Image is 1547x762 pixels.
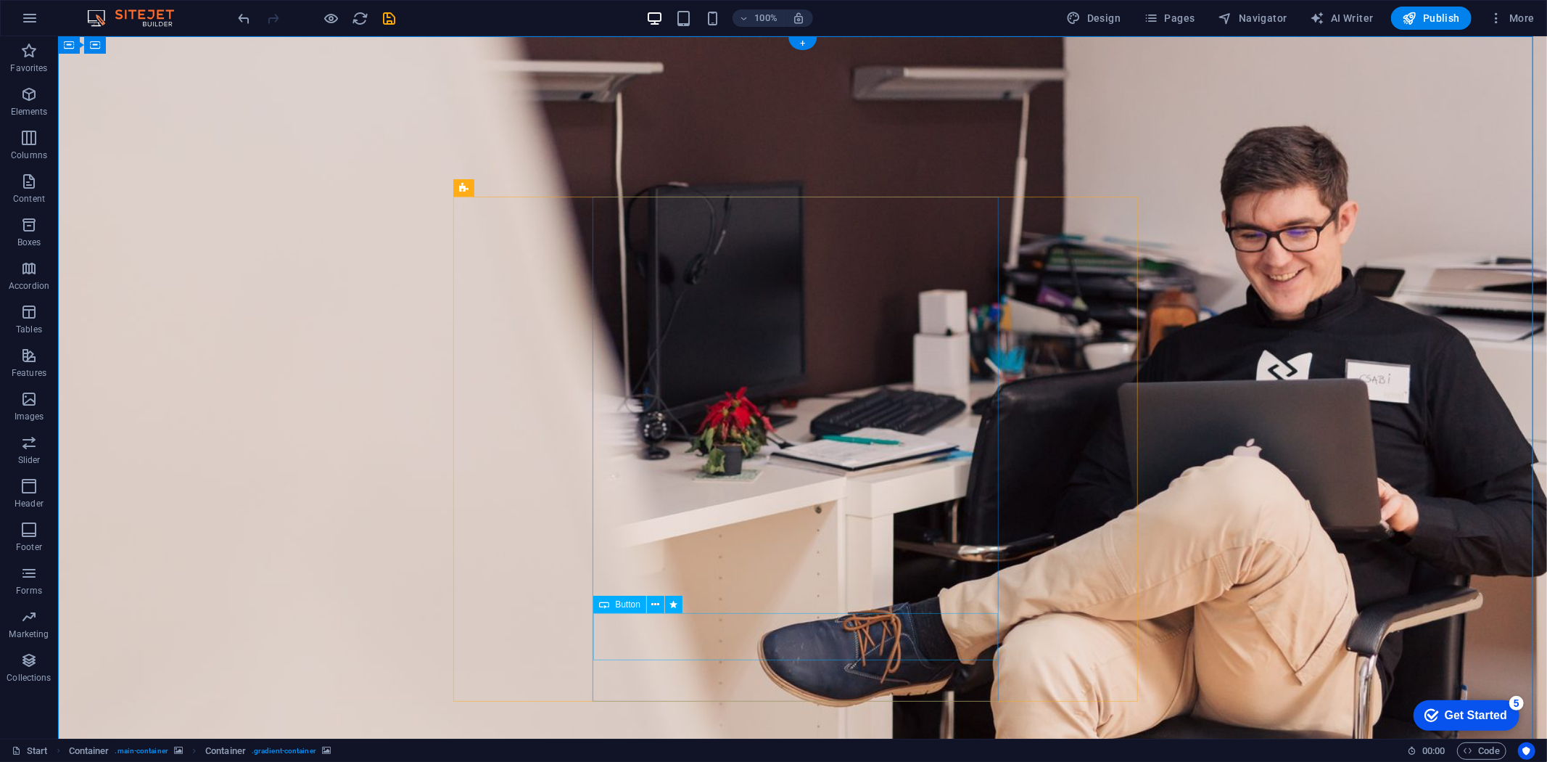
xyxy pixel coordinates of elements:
[1067,11,1121,25] span: Design
[1489,11,1535,25] span: More
[615,600,640,609] span: Button
[12,7,117,38] div: Get Started 5 items remaining, 0% complete
[1213,7,1293,30] button: Navigator
[12,742,48,760] a: Click to cancel selection. Double-click to open Pages
[1483,7,1540,30] button: More
[9,628,49,640] p: Marketing
[11,149,47,161] p: Columns
[174,747,183,755] i: This element contains a background
[69,742,110,760] span: Click to select. Double-click to edit
[1144,11,1195,25] span: Pages
[1138,7,1200,30] button: Pages
[788,37,817,50] div: +
[16,585,42,597] p: Forms
[1061,7,1127,30] button: Design
[236,10,253,27] i: Undo: Edit headline (Ctrl+Z)
[323,9,340,27] button: Click here to leave preview mode and continue editing
[13,193,45,205] p: Content
[15,498,44,509] p: Header
[1464,742,1500,760] span: Code
[322,747,331,755] i: This element contains a background
[15,411,44,422] p: Images
[1407,742,1445,760] h6: Session time
[1391,7,1472,30] button: Publish
[12,367,46,379] p: Features
[9,280,49,292] p: Accordion
[115,742,168,760] span: . main-container
[18,454,41,466] p: Slider
[1432,745,1435,756] span: :
[1422,742,1445,760] span: 00 00
[1403,11,1460,25] span: Publish
[83,9,192,27] img: Editor Logo
[205,742,246,760] span: Click to select. Double-click to edit
[352,9,369,27] button: reload
[1457,742,1506,760] button: Code
[1218,11,1287,25] span: Navigator
[754,9,777,27] h6: 100%
[733,9,784,27] button: 100%
[10,62,47,74] p: Favorites
[352,10,369,27] i: Reload page
[1305,7,1379,30] button: AI Writer
[11,106,48,118] p: Elements
[43,16,105,29] div: Get Started
[17,237,41,248] p: Boxes
[792,12,805,25] i: On resize automatically adjust zoom level to fit chosen device.
[252,742,316,760] span: . gradient-container
[7,672,51,684] p: Collections
[1311,11,1374,25] span: AI Writer
[381,9,398,27] button: save
[1061,7,1127,30] div: Design (Ctrl+Alt+Y)
[16,541,42,553] p: Footer
[69,742,331,760] nav: breadcrumb
[1518,742,1535,760] button: Usercentrics
[381,10,398,27] i: Save (Ctrl+S)
[236,9,253,27] button: undo
[107,3,122,17] div: 5
[16,324,42,335] p: Tables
